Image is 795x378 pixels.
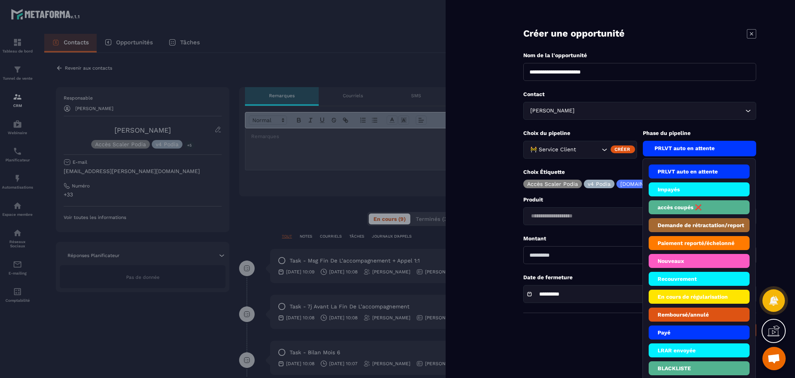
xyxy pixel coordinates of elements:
[576,107,743,115] input: Search for option
[528,107,576,115] span: [PERSON_NAME]
[620,181,664,187] p: [DOMAIN_NAME]
[523,168,756,176] p: Choix Étiquette
[523,235,756,242] p: Montant
[578,145,600,154] input: Search for option
[528,212,743,220] input: Search for option
[523,102,756,120] div: Search for option
[588,181,611,187] p: v4 Podia
[523,207,756,225] div: Search for option
[523,141,637,159] div: Search for option
[611,145,635,153] div: Créer
[523,274,756,281] p: Date de fermeture
[528,145,578,154] span: 🚧 Service Client
[523,27,625,40] p: Créer une opportunité
[527,181,578,187] p: Accès Scaler Podia
[762,347,786,370] a: Ouvrir le chat
[523,129,637,137] p: Choix du pipeline
[523,52,756,59] p: Nom de la l'opportunité
[523,91,756,98] p: Contact
[643,129,757,137] p: Phase du pipeline
[523,196,756,203] p: Produit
